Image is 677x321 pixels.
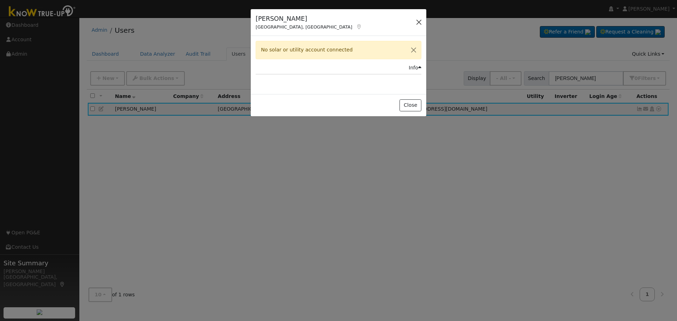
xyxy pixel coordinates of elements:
[356,24,362,30] a: Map
[256,14,362,23] h5: [PERSON_NAME]
[256,24,352,30] span: [GEOGRAPHIC_DATA], [GEOGRAPHIC_DATA]
[400,99,421,111] button: Close
[256,41,421,59] div: No solar or utility account connected
[409,64,421,72] div: Info
[406,41,421,58] button: Close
